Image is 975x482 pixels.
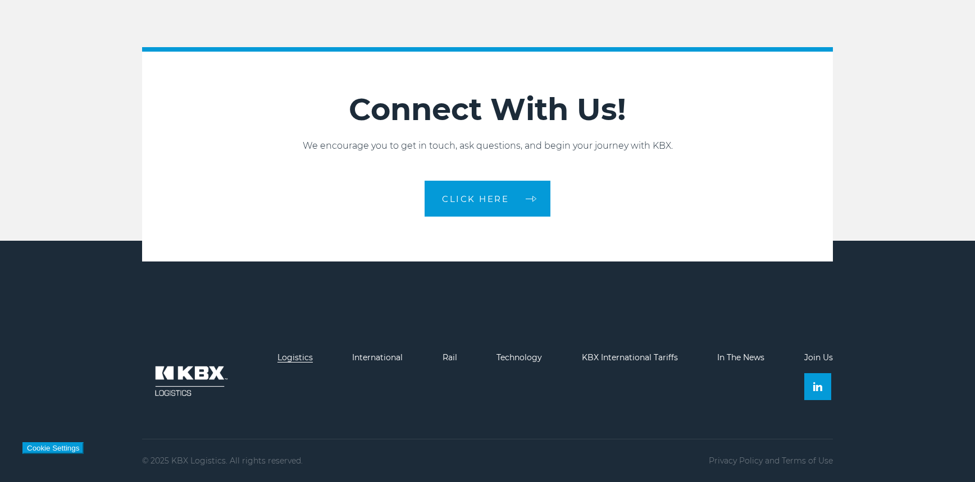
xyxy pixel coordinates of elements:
[142,353,238,409] img: kbx logo
[142,139,833,153] p: We encourage you to get in touch, ask questions, and begin your journey with KBX.
[813,382,822,391] img: Linkedin
[717,352,764,362] a: In The News
[496,352,542,362] a: Technology
[425,181,550,217] a: CLICK HERE arrow arrow
[277,352,313,362] a: Logistics
[765,456,780,466] span: and
[442,195,509,203] span: CLICK HERE
[443,352,457,362] a: Rail
[804,352,833,362] a: Join Us
[352,352,403,362] a: International
[142,91,833,128] h2: Connect With Us!
[142,456,303,465] p: © 2025 KBX Logistics. All rights reserved.
[782,456,833,466] a: Terms of Use
[582,352,678,362] a: KBX International Tariffs
[709,456,763,466] a: Privacy Policy
[22,442,84,454] button: Cookie Settings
